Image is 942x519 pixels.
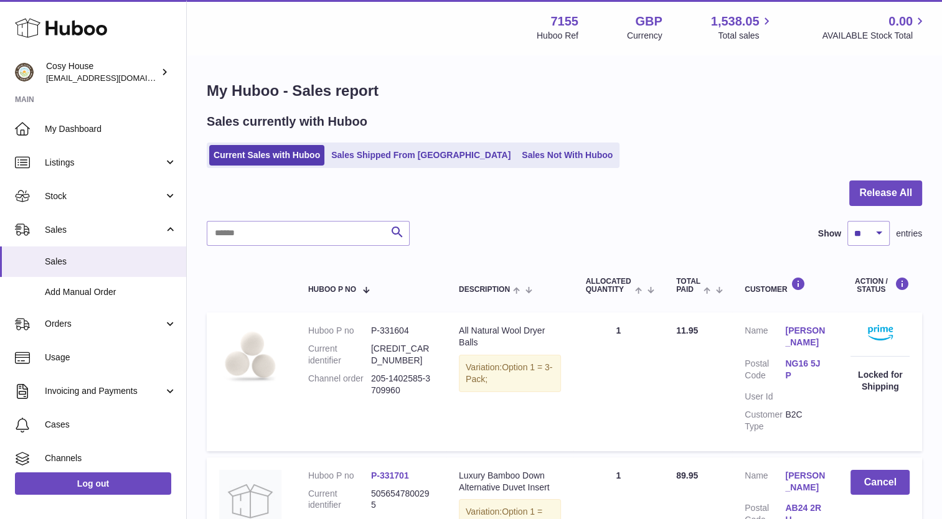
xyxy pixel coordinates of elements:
[219,325,281,387] img: wool-dryer-balls-3-pack.png
[45,157,164,169] span: Listings
[459,470,561,493] div: Luxury Bamboo Down Alternative Duvet Insert
[45,123,177,135] span: My Dashboard
[550,13,578,30] strong: 7155
[745,277,826,294] div: Customer
[308,470,371,482] dt: Huboo P no
[711,13,760,30] span: 1,538.05
[466,362,552,384] span: Option 1 = 3-Pack;
[308,343,371,367] dt: Current identifier
[371,488,434,512] dd: 5056547800295
[45,419,177,431] span: Cases
[45,385,164,397] span: Invoicing and Payments
[785,409,826,432] dd: B2C
[459,325,561,348] div: All Natural Wool Dryer Balls
[676,325,698,335] span: 11.95
[745,325,785,352] dt: Name
[850,470,910,495] button: Cancel
[45,286,177,298] span: Add Manual Order
[517,145,617,166] a: Sales Not With Huboo
[371,373,434,396] dd: 205-1402585-3709960
[45,352,177,363] span: Usage
[850,277,910,294] div: Action / Status
[822,13,927,42] a: 0.00 AVAILABLE Stock Total
[635,13,662,30] strong: GBP
[327,145,515,166] a: Sales Shipped From [GEOGRAPHIC_DATA]
[45,224,164,236] span: Sales
[745,409,785,432] dt: Customer Type
[46,73,183,83] span: [EMAIL_ADDRESS][DOMAIN_NAME]
[15,472,171,495] a: Log out
[818,228,841,240] label: Show
[868,325,893,340] img: primelogo.png
[745,358,785,385] dt: Postal Code
[371,325,434,337] dd: P-331604
[850,369,910,393] div: Locked for Shipping
[676,470,698,480] span: 89.95
[459,355,561,392] div: Variation:
[45,452,177,464] span: Channels
[586,278,632,294] span: ALLOCATED Quantity
[785,470,826,493] a: [PERSON_NAME]
[785,325,826,348] a: [PERSON_NAME]
[711,13,774,42] a: 1,538.05 Total sales
[537,30,578,42] div: Huboo Ref
[45,256,177,268] span: Sales
[896,228,922,240] span: entries
[45,190,164,202] span: Stock
[822,30,927,42] span: AVAILABLE Stock Total
[627,30,662,42] div: Currency
[371,343,434,367] dd: [CREDIT_CARD_NUMBER]
[676,278,700,294] span: Total paid
[15,63,34,82] img: info@wholesomegoods.com
[308,373,371,396] dt: Channel order
[718,30,773,42] span: Total sales
[308,325,371,337] dt: Huboo P no
[308,488,371,512] dt: Current identifier
[745,391,785,403] dt: User Id
[849,180,922,206] button: Release All
[207,113,367,130] h2: Sales currently with Huboo
[573,312,664,451] td: 1
[209,145,324,166] a: Current Sales with Huboo
[745,470,785,497] dt: Name
[459,286,510,294] span: Description
[371,470,409,480] a: P-331701
[888,13,913,30] span: 0.00
[46,60,158,84] div: Cosy House
[207,81,922,101] h1: My Huboo - Sales report
[308,286,356,294] span: Huboo P no
[45,318,164,330] span: Orders
[785,358,826,381] a: NG16 5JP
